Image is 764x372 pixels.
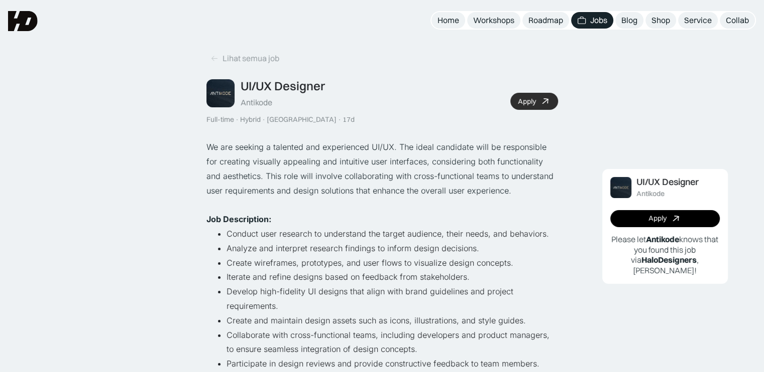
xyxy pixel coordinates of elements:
a: Lihat semua job [206,50,283,67]
b: Antikode [646,234,679,244]
li: Collaborate with cross-functional teams, including developers and product managers, to ensure sea... [227,328,558,357]
a: Apply [610,210,720,227]
img: Job Image [610,177,631,198]
a: Jobs [571,12,613,29]
a: Service [678,12,718,29]
img: Job Image [206,79,235,107]
a: Shop [645,12,676,29]
div: [GEOGRAPHIC_DATA] [267,115,337,124]
div: Apply [518,97,536,106]
p: Please let knows that you found this job via , [PERSON_NAME]! [610,234,720,276]
li: Develop high-fidelity UI designs that align with brand guidelines and project requirements. [227,284,558,313]
div: 17d [343,115,355,124]
a: Home [431,12,465,29]
p: ‍ [206,198,558,212]
div: Lihat semua job [223,53,279,64]
div: · [235,115,239,124]
li: Conduct user research to understand the target audience, their needs, and behaviors. [227,227,558,241]
div: Workshops [473,15,514,26]
div: Collab [726,15,749,26]
div: · [338,115,342,124]
p: We are seeking a talented and experienced UI/UX. The ideal candidate will be responsible for crea... [206,140,558,198]
div: Home [438,15,459,26]
li: Create and maintain design assets such as icons, illustrations, and style guides. [227,313,558,328]
div: Antikode [636,190,665,198]
a: Blog [615,12,643,29]
div: Service [684,15,712,26]
div: UI/UX Designer [636,177,699,188]
a: Collab [720,12,755,29]
div: Antikode [241,97,272,108]
li: Create wireframes, prototypes, and user flows to visualize design concepts. [227,256,558,270]
div: Apply [648,214,667,223]
div: · [262,115,266,124]
b: HaloDesigners [641,255,697,265]
a: Roadmap [522,12,569,29]
div: Jobs [590,15,607,26]
a: Apply [510,93,558,110]
div: Blog [621,15,637,26]
div: UI/UX Designer [241,79,325,93]
li: Iterate and refine designs based on feedback from stakeholders. [227,270,558,284]
div: Hybrid [240,115,261,124]
li: Analyze and interpret research findings to inform design decisions. [227,241,558,256]
div: Shop [651,15,670,26]
a: Workshops [467,12,520,29]
strong: Job Description: [206,214,271,224]
div: Full-time [206,115,234,124]
div: Roadmap [528,15,563,26]
li: Participate in design reviews and provide constructive feedback to team members. [227,356,558,371]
